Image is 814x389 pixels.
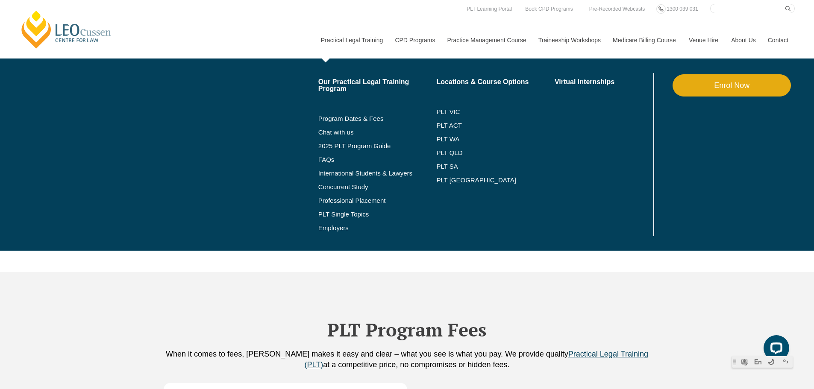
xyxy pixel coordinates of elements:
[523,4,575,14] a: Book CPD Programs
[436,163,555,170] a: PLT SA
[436,149,555,156] a: PLT QLD
[757,332,793,368] iframe: LiveChat chat widget
[532,22,606,58] a: Traineeship Workshops
[318,79,437,92] a: Our Practical Legal Training Program
[606,22,682,58] a: Medicare Billing Course
[664,4,700,14] a: 1300 039 031
[436,122,555,129] a: PLT ACT
[761,22,795,58] a: Contact
[725,22,761,58] a: About Us
[436,108,555,115] a: PLT VIC
[164,349,651,370] p: When it comes to fees, [PERSON_NAME] makes it easy and clear – what you see is what you pay. We p...
[318,129,437,136] a: Chat with us
[318,197,437,204] a: Professional Placement
[19,9,114,50] a: [PERSON_NAME] Centre for Law
[318,115,437,122] a: Program Dates & Fees
[314,22,389,58] a: Practical Legal Training
[667,6,698,12] span: 1300 039 031
[388,22,441,58] a: CPD Programs
[555,79,652,85] a: Virtual Internships
[682,22,725,58] a: Venue Hire
[436,177,555,184] a: PLT [GEOGRAPHIC_DATA]
[318,143,415,149] a: 2025 PLT Program Guide
[436,136,533,143] a: PLT WA
[318,156,437,163] a: FAQs
[436,79,555,85] a: Locations & Course Options
[441,22,532,58] a: Practice Management Course
[318,170,437,177] a: International Students & Lawyers
[318,225,437,231] a: Employers
[673,74,791,97] a: Enrol Now
[318,184,437,190] a: Concurrent Study
[318,211,437,218] a: PLT Single Topics
[164,319,651,340] h2: PLT Program Fees
[464,4,514,14] a: PLT Learning Portal
[587,4,647,14] a: Pre-Recorded Webcasts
